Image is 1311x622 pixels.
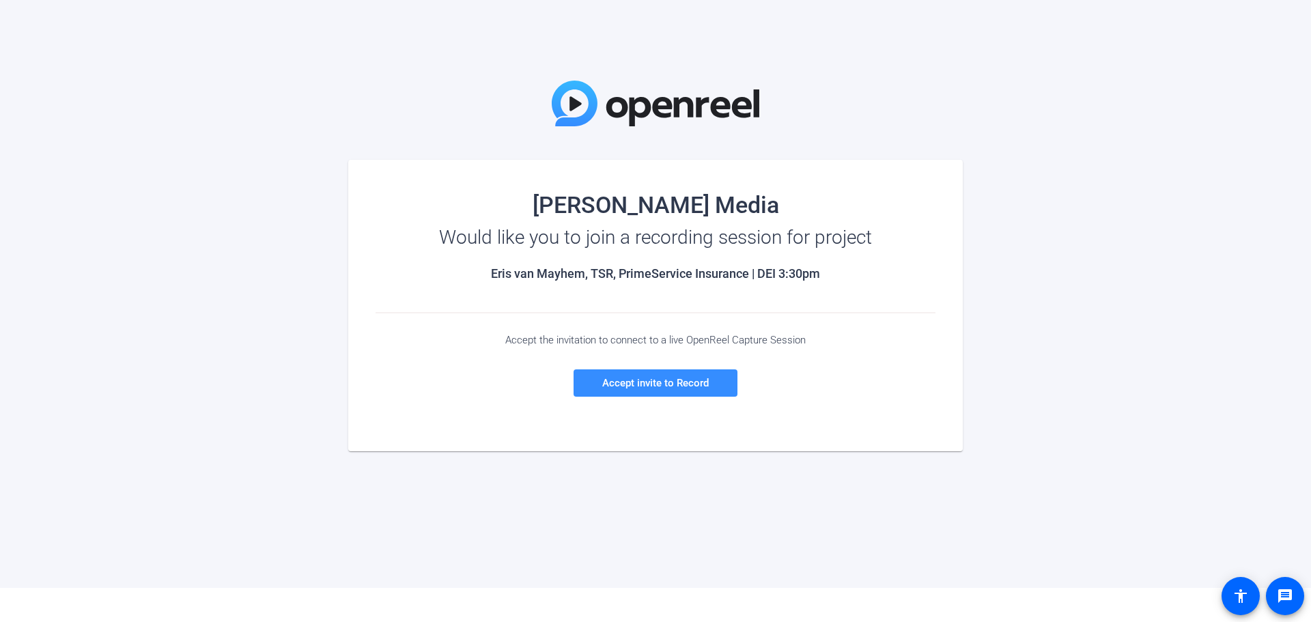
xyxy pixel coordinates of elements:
[574,369,737,397] a: Accept invite to Record
[602,377,709,389] span: Accept invite to Record
[1277,588,1293,604] mat-icon: message
[376,194,935,216] div: [PERSON_NAME] Media
[376,334,935,346] div: Accept the invitation to connect to a live OpenReel Capture Session
[376,266,935,281] h2: Eris van Mayhem, TSR, PrimeService Insurance | DEI 3:30pm
[376,227,935,249] div: Would like you to join a recording session for project
[552,81,759,126] img: OpenReel Logo
[1232,588,1249,604] mat-icon: accessibility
